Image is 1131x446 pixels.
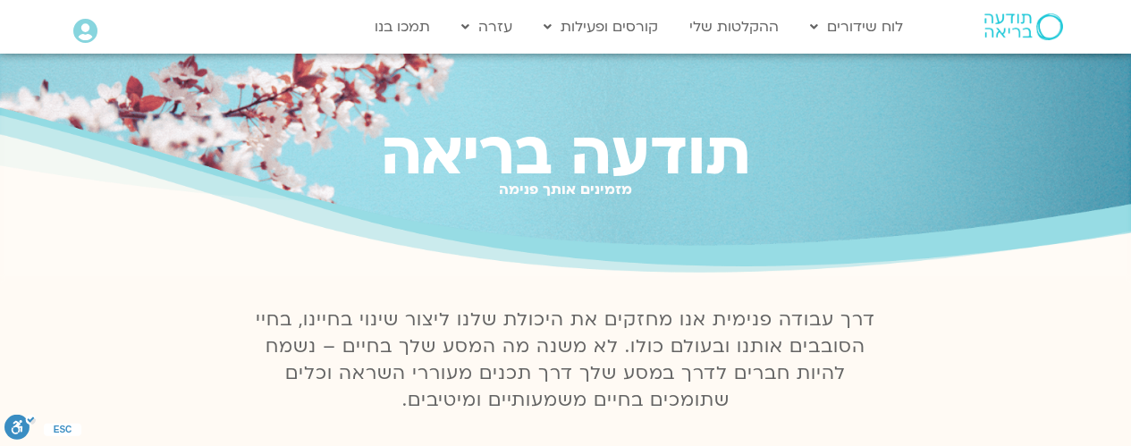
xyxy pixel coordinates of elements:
p: דרך עבודה פנימית אנו מחזקים את היכולת שלנו ליצור שינוי בחיינו, בחיי הסובבים אותנו ובעולם כולו. לא... [246,307,886,414]
a: לוח שידורים [801,10,912,44]
a: ההקלטות שלי [680,10,788,44]
a: תמכו בנו [366,10,439,44]
a: עזרה [452,10,521,44]
img: תודעה בריאה [984,13,1063,40]
a: קורסים ופעילות [535,10,667,44]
